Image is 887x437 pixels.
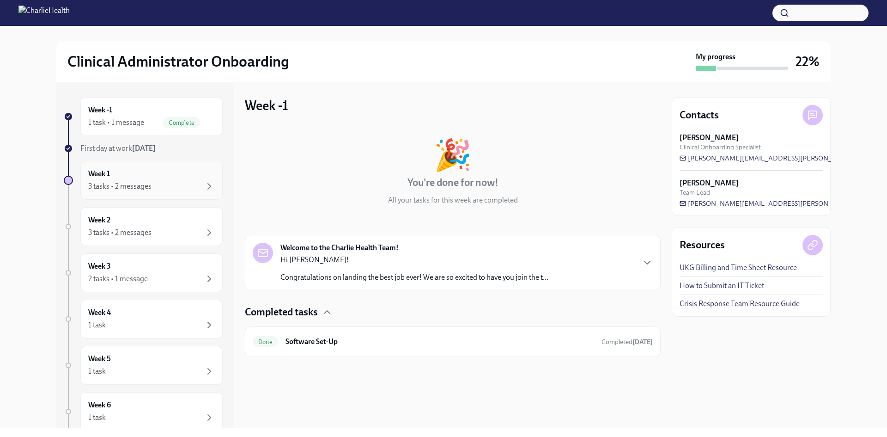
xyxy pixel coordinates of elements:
[18,6,70,20] img: CharlieHealth
[245,305,318,319] h4: Completed tasks
[64,161,223,200] a: Week 13 tasks • 2 messages
[680,143,761,152] span: Clinical Onboarding Specialist
[88,181,152,191] div: 3 tasks • 2 messages
[64,207,223,246] a: Week 23 tasks • 2 messages
[88,261,111,271] h6: Week 3
[680,299,800,309] a: Crisis Response Team Resource Guide
[88,105,112,115] h6: Week -1
[680,133,739,143] strong: [PERSON_NAME]
[253,334,653,349] a: DoneSoftware Set-UpCompleted[DATE]
[601,338,653,346] span: August 20th, 2025 10:10
[64,392,223,431] a: Week 61 task
[632,338,653,346] strong: [DATE]
[88,320,106,330] div: 1 task
[280,255,548,265] p: Hi [PERSON_NAME]!
[680,281,764,291] a: How to Submit an IT Ticket
[434,140,472,170] div: 🎉
[88,366,106,376] div: 1 task
[253,339,278,345] span: Done
[67,52,289,71] h2: Clinical Administrator Onboarding
[64,253,223,292] a: Week 32 tasks • 1 message
[88,215,110,225] h6: Week 2
[88,169,110,179] h6: Week 1
[88,274,148,284] div: 2 tasks • 1 message
[88,228,152,238] div: 3 tasks • 2 messages
[88,354,111,364] h6: Week 5
[64,346,223,385] a: Week 51 task
[286,337,594,347] h6: Software Set-Up
[80,144,156,153] span: First day at work
[680,238,725,252] h4: Resources
[245,305,661,319] div: Completed tasks
[64,300,223,339] a: Week 41 task
[132,144,156,153] strong: [DATE]
[680,188,710,197] span: Team Lead
[280,243,399,253] strong: Welcome to the Charlie Health Team!
[88,400,111,410] h6: Week 6
[680,178,739,188] strong: [PERSON_NAME]
[601,338,653,346] span: Completed
[88,308,111,318] h6: Week 4
[245,97,288,114] h3: Week -1
[407,176,498,190] h4: You're done for now!
[88,412,106,423] div: 1 task
[88,117,144,128] div: 1 task • 1 message
[680,263,797,273] a: UKG Billing and Time Sheet Resource
[388,195,518,205] p: All your tasks for this week are completed
[64,97,223,136] a: Week -11 task • 1 messageComplete
[163,119,200,126] span: Complete
[696,52,735,62] strong: My progress
[796,53,820,70] h3: 22%
[64,143,223,154] a: First day at work[DATE]
[280,272,548,283] p: Congratulations on landing the best job ever! We are so excited to have you join the t...
[680,108,719,122] h4: Contacts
